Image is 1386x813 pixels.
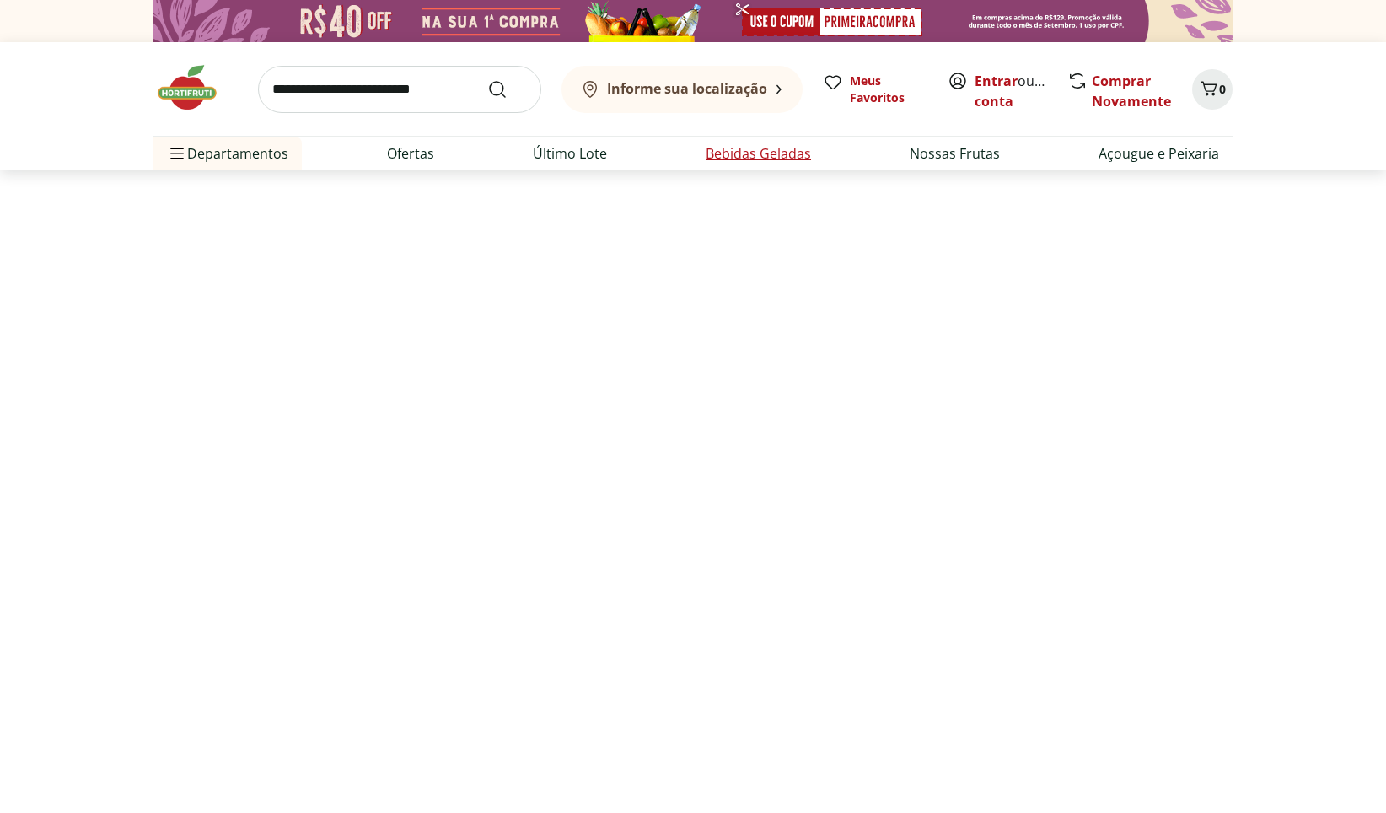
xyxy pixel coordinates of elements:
button: Carrinho [1192,69,1233,110]
input: search [258,66,541,113]
img: Hortifruti [153,62,238,113]
a: Comprar Novamente [1092,72,1171,110]
span: Meus Favoritos [850,73,927,106]
a: Bebidas Geladas [706,143,811,164]
span: Departamentos [167,133,288,174]
a: Criar conta [975,72,1067,110]
button: Submit Search [487,79,528,100]
a: Último Lote [533,143,607,164]
span: 0 [1219,81,1226,97]
b: Informe sua localização [607,79,767,98]
a: Ofertas [387,143,434,164]
button: Informe sua localização [561,66,803,113]
a: Nossas Frutas [910,143,1000,164]
a: Meus Favoritos [823,73,927,106]
a: Açougue e Peixaria [1099,143,1219,164]
button: Menu [167,133,187,174]
a: Entrar [975,72,1018,90]
span: ou [975,71,1050,111]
